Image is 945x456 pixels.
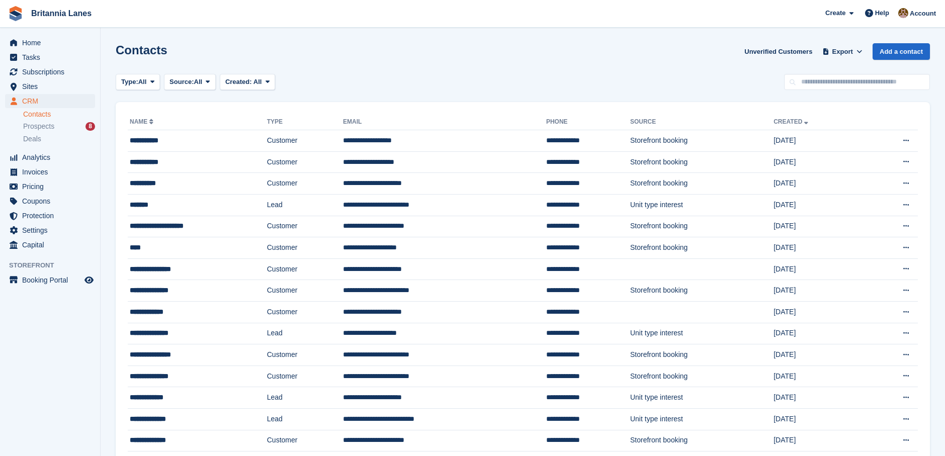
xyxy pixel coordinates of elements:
[22,238,82,252] span: Capital
[169,77,194,87] span: Source:
[875,8,889,18] span: Help
[774,216,865,237] td: [DATE]
[5,165,95,179] a: menu
[630,173,774,195] td: Storefront booking
[774,366,865,387] td: [DATE]
[22,36,82,50] span: Home
[630,114,774,130] th: Source
[83,274,95,286] a: Preview store
[22,150,82,164] span: Analytics
[267,408,343,430] td: Lead
[630,366,774,387] td: Storefront booking
[5,50,95,64] a: menu
[5,223,95,237] a: menu
[267,237,343,259] td: Customer
[22,223,82,237] span: Settings
[267,151,343,173] td: Customer
[23,134,95,144] a: Deals
[630,194,774,216] td: Unit type interest
[22,209,82,223] span: Protection
[267,430,343,451] td: Customer
[630,323,774,344] td: Unit type interest
[267,323,343,344] td: Lead
[630,387,774,409] td: Unit type interest
[898,8,908,18] img: Admin
[23,134,41,144] span: Deals
[832,47,853,57] span: Export
[164,74,216,90] button: Source: All
[23,122,54,131] span: Prospects
[5,36,95,50] a: menu
[630,280,774,302] td: Storefront booking
[121,77,138,87] span: Type:
[116,74,160,90] button: Type: All
[774,408,865,430] td: [DATE]
[9,260,100,270] span: Storefront
[267,173,343,195] td: Customer
[774,194,865,216] td: [DATE]
[253,78,262,85] span: All
[774,430,865,451] td: [DATE]
[630,151,774,173] td: Storefront booking
[267,258,343,280] td: Customer
[630,237,774,259] td: Storefront booking
[130,118,155,125] a: Name
[5,150,95,164] a: menu
[873,43,930,60] a: Add a contact
[5,209,95,223] a: menu
[138,77,147,87] span: All
[267,280,343,302] td: Customer
[774,258,865,280] td: [DATE]
[5,94,95,108] a: menu
[343,114,546,130] th: Email
[546,114,630,130] th: Phone
[630,344,774,366] td: Storefront booking
[22,273,82,287] span: Booking Portal
[774,280,865,302] td: [DATE]
[630,130,774,152] td: Storefront booking
[5,238,95,252] a: menu
[225,78,252,85] span: Created:
[220,74,275,90] button: Created: All
[5,79,95,94] a: menu
[22,194,82,208] span: Coupons
[267,301,343,323] td: Customer
[774,323,865,344] td: [DATE]
[22,94,82,108] span: CRM
[910,9,936,19] span: Account
[85,122,95,131] div: 8
[267,366,343,387] td: Customer
[23,110,95,119] a: Contacts
[22,65,82,79] span: Subscriptions
[267,216,343,237] td: Customer
[774,118,810,125] a: Created
[774,237,865,259] td: [DATE]
[630,216,774,237] td: Storefront booking
[22,165,82,179] span: Invoices
[267,387,343,409] td: Lead
[774,344,865,366] td: [DATE]
[774,173,865,195] td: [DATE]
[267,344,343,366] td: Customer
[194,77,203,87] span: All
[267,194,343,216] td: Lead
[22,50,82,64] span: Tasks
[774,301,865,323] td: [DATE]
[630,430,774,451] td: Storefront booking
[774,387,865,409] td: [DATE]
[27,5,96,22] a: Britannia Lanes
[116,43,167,57] h1: Contacts
[22,179,82,194] span: Pricing
[267,114,343,130] th: Type
[22,79,82,94] span: Sites
[740,43,816,60] a: Unverified Customers
[23,121,95,132] a: Prospects 8
[5,65,95,79] a: menu
[267,130,343,152] td: Customer
[825,8,845,18] span: Create
[630,408,774,430] td: Unit type interest
[5,194,95,208] a: menu
[774,130,865,152] td: [DATE]
[5,179,95,194] a: menu
[5,273,95,287] a: menu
